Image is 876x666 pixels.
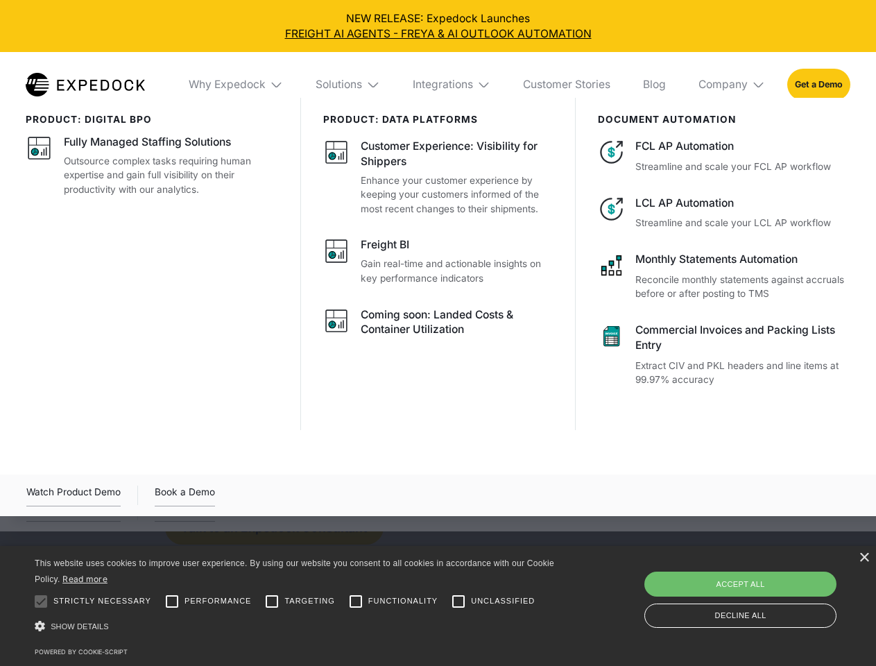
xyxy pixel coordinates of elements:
div: Commercial Invoices and Packing Lists Entry [635,323,850,353]
iframe: Chat Widget [645,516,876,666]
span: Targeting [284,595,334,607]
div: Customer Experience: Visibility for Shippers [361,139,553,169]
a: Freight BIGain real-time and actionable insights on key performance indicators [323,237,554,285]
a: FCL AP AutomationStreamline and scale your FCL AP workflow [598,139,850,173]
div: NEW RELEASE: Expedock Launches [11,11,866,42]
div: product: digital bpo [26,114,279,125]
div: Coming soon: Landed Costs & Container Utilization [361,307,553,338]
span: Performance [184,595,252,607]
a: Commercial Invoices and Packing Lists EntryExtract CIV and PKL headers and line items at 99.97% a... [598,323,850,387]
div: Why Expedock [189,78,266,92]
a: Read more [62,574,108,584]
a: Monthly Statements AutomationReconcile monthly statements against accruals before or after postin... [598,252,850,301]
div: Watch Product Demo [26,484,121,506]
span: Strictly necessary [53,595,151,607]
p: Enhance your customer experience by keeping your customers informed of the most recent changes to... [361,173,553,216]
div: Integrations [413,78,473,92]
a: Get a Demo [787,69,850,100]
div: Fully Managed Staffing Solutions [64,135,231,150]
div: Company [687,52,776,117]
p: Gain real-time and actionable insights on key performance indicators [361,257,553,285]
p: Reconcile monthly statements against accruals before or after posting to TMS [635,273,850,301]
div: LCL AP Automation [635,196,850,211]
a: Customer Experience: Visibility for ShippersEnhance your customer experience by keeping your cust... [323,139,554,216]
a: Fully Managed Staffing SolutionsOutsource complex tasks requiring human expertise and gain full v... [26,135,279,196]
div: Solutions [316,78,362,92]
a: FREIGHT AI AGENTS - FREYA & AI OUTLOOK AUTOMATION [11,26,866,42]
p: Outsource complex tasks requiring human expertise and gain full visibility on their productivity ... [64,154,279,197]
div: Integrations [402,52,501,117]
p: Streamline and scale your FCL AP workflow [635,160,850,174]
a: Book a Demo [155,484,215,506]
span: Functionality [368,595,438,607]
p: Streamline and scale your LCL AP workflow [635,216,850,230]
a: Powered by cookie-script [35,648,128,656]
a: Blog [632,52,676,117]
div: Monthly Statements Automation [635,252,850,267]
div: PRODUCT: data platforms [323,114,554,125]
a: LCL AP AutomationStreamline and scale your LCL AP workflow [598,196,850,230]
p: Extract CIV and PKL headers and line items at 99.97% accuracy [635,359,850,387]
div: document automation [598,114,850,125]
div: Company [698,78,748,92]
div: Show details [35,617,559,636]
div: Why Expedock [178,52,294,117]
span: This website uses cookies to improve user experience. By using our website you consent to all coo... [35,558,554,584]
span: Unclassified [471,595,535,607]
a: Coming soon: Landed Costs & Container Utilization [323,307,554,342]
a: Customer Stories [512,52,621,117]
div: Solutions [305,52,391,117]
span: Show details [51,622,109,631]
a: open lightbox [26,484,121,506]
div: FCL AP Automation [635,139,850,154]
div: Freight BI [361,237,409,253]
